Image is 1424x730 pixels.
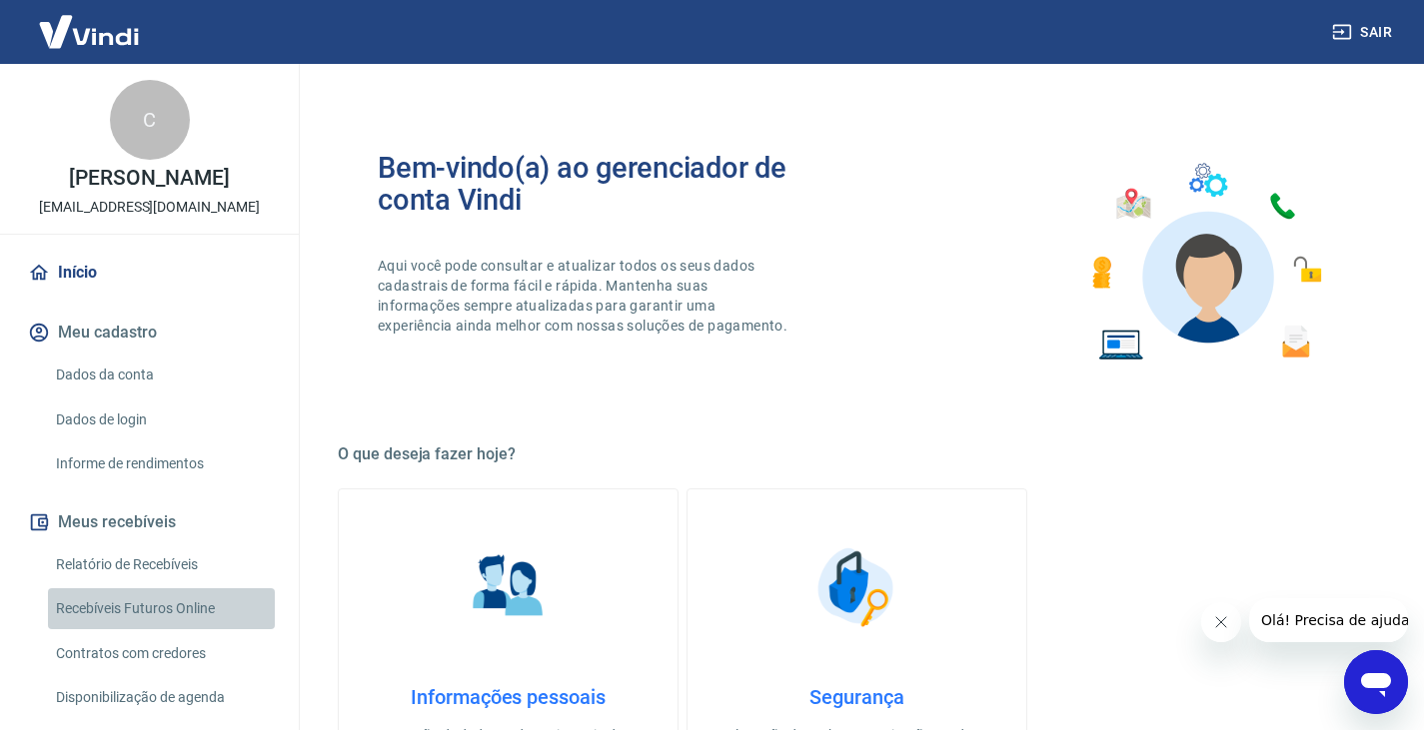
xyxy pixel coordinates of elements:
h5: O que deseja fazer hoje? [338,444,1376,464]
a: Contratos com credores [48,633,275,674]
img: Imagem de um avatar masculino com diversos icones exemplificando as funcionalidades do gerenciado... [1074,152,1336,372]
div: C [110,80,190,160]
a: Disponibilização de agenda [48,677,275,718]
a: Recebíveis Futuros Online [48,588,275,629]
span: Olá! Precisa de ajuda? [12,14,168,30]
iframe: Mensagem da empresa [1249,598,1408,642]
a: Início [24,251,275,295]
p: [EMAIL_ADDRESS][DOMAIN_NAME] [39,197,260,218]
a: Dados da conta [48,355,275,395]
img: Informações pessoais [459,537,559,637]
button: Meus recebíveis [24,500,275,544]
button: Sair [1328,14,1400,51]
img: Segurança [807,537,907,637]
button: Meu cadastro [24,311,275,355]
a: Dados de login [48,399,275,440]
iframe: Fechar mensagem [1201,602,1241,642]
p: [PERSON_NAME] [69,168,229,189]
h4: Informações pessoais [371,685,646,709]
img: Vindi [24,1,154,62]
h2: Bem-vindo(a) ao gerenciador de conta Vindi [378,152,857,216]
h4: Segurança [719,685,994,709]
a: Informe de rendimentos [48,443,275,484]
iframe: Botão para abrir a janela de mensagens [1344,650,1408,714]
p: Aqui você pode consultar e atualizar todos os seus dados cadastrais de forma fácil e rápida. Mant... [378,256,791,336]
a: Relatório de Recebíveis [48,544,275,585]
